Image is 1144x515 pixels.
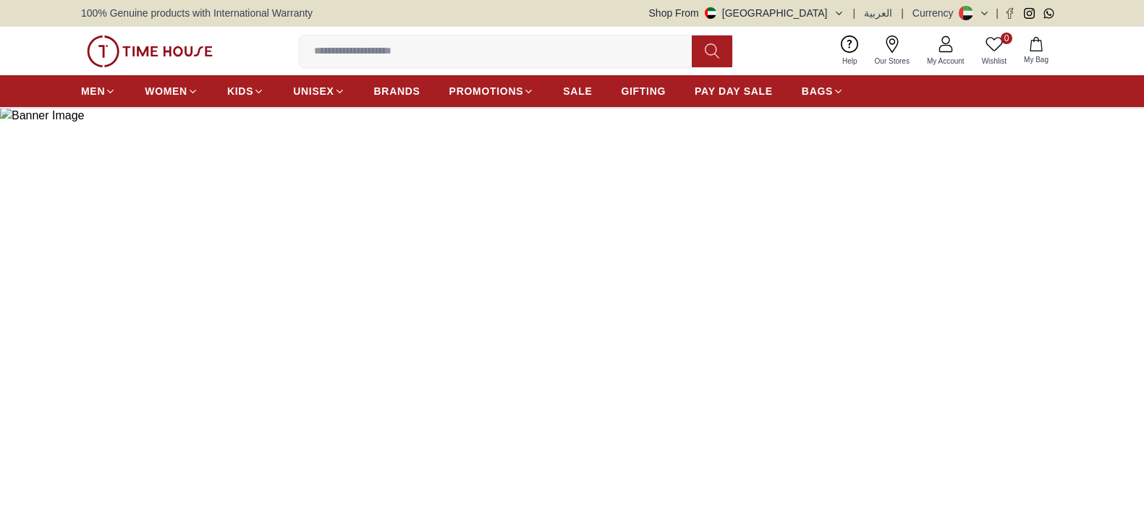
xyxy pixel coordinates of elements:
span: MEN [81,84,105,98]
a: Facebook [1004,8,1015,19]
a: 0Wishlist [973,33,1015,69]
a: PROMOTIONS [449,78,535,104]
a: PAY DAY SALE [695,78,773,104]
span: PAY DAY SALE [695,84,773,98]
a: GIFTING [621,78,666,104]
span: WOMEN [145,84,187,98]
span: My Account [921,56,970,67]
a: UNISEX [293,78,344,104]
span: BAGS [802,84,833,98]
img: United Arab Emirates [705,7,716,19]
span: | [996,6,999,20]
a: SALE [563,78,592,104]
span: UNISEX [293,84,334,98]
a: Instagram [1024,8,1035,19]
span: BRANDS [374,84,420,98]
span: Wishlist [976,56,1012,67]
a: KIDS [227,78,264,104]
span: PROMOTIONS [449,84,524,98]
a: Our Stores [866,33,918,69]
button: العربية [864,6,892,20]
span: | [901,6,904,20]
button: My Bag [1015,34,1057,68]
a: BRANDS [374,78,420,104]
span: KIDS [227,84,253,98]
span: SALE [563,84,592,98]
span: | [853,6,856,20]
img: ... [87,35,213,67]
span: My Bag [1018,54,1054,65]
span: GIFTING [621,84,666,98]
div: Currency [912,6,959,20]
a: MEN [81,78,116,104]
a: WOMEN [145,78,198,104]
button: Shop From[GEOGRAPHIC_DATA] [649,6,844,20]
a: BAGS [802,78,844,104]
a: Whatsapp [1043,8,1054,19]
span: 100% Genuine products with International Warranty [81,6,313,20]
a: Help [834,33,866,69]
span: Our Stores [869,56,915,67]
span: 0 [1001,33,1012,44]
span: Help [836,56,863,67]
